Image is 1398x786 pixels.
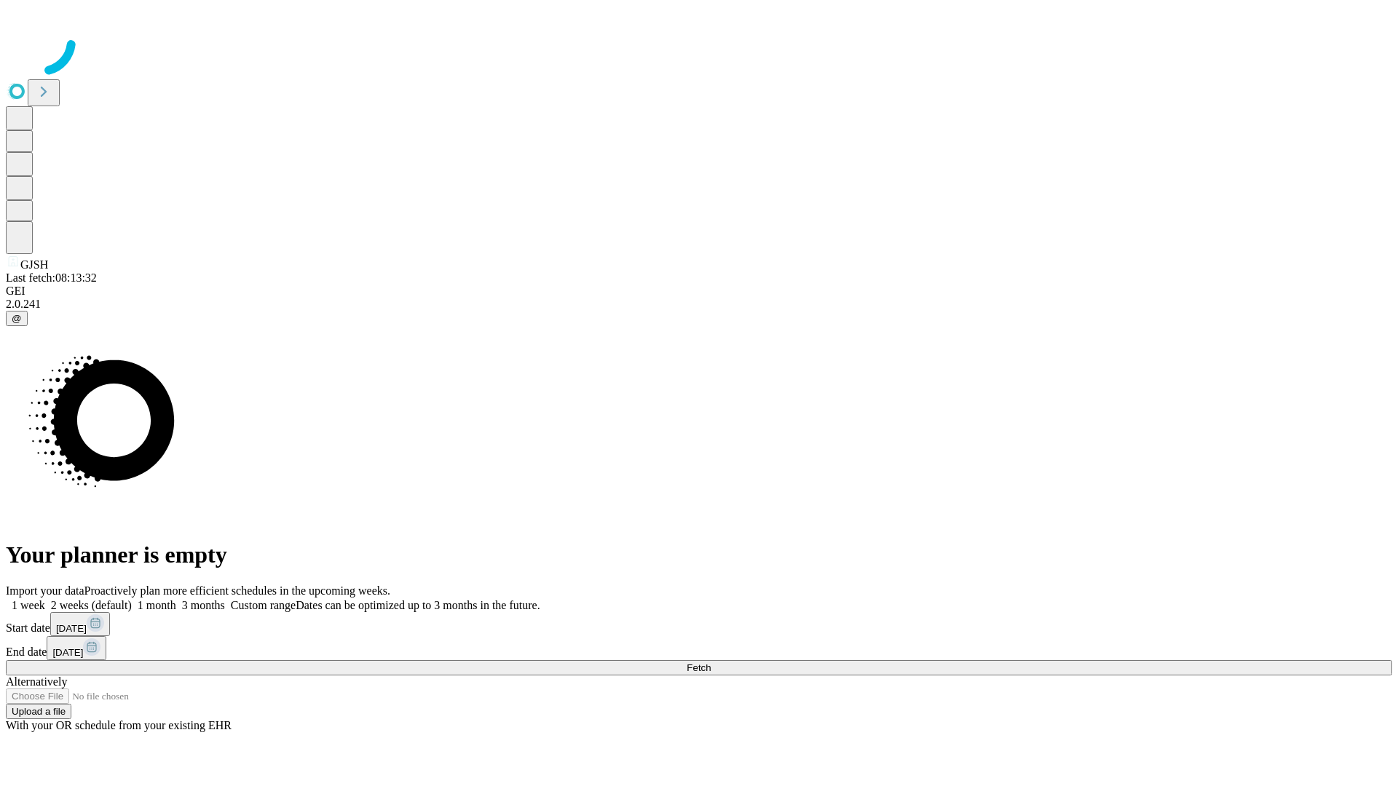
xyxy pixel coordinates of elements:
[50,612,110,636] button: [DATE]
[6,704,71,719] button: Upload a file
[20,258,48,271] span: GJSH
[84,584,390,597] span: Proactively plan more efficient schedules in the upcoming weeks.
[6,675,67,688] span: Alternatively
[56,623,87,634] span: [DATE]
[6,636,1392,660] div: End date
[6,311,28,326] button: @
[6,719,232,731] span: With your OR schedule from your existing EHR
[52,647,83,658] span: [DATE]
[12,599,45,611] span: 1 week
[182,599,225,611] span: 3 months
[51,599,132,611] span: 2 weeks (default)
[6,271,97,284] span: Last fetch: 08:13:32
[47,636,106,660] button: [DATE]
[6,660,1392,675] button: Fetch
[296,599,540,611] span: Dates can be optimized up to 3 months in the future.
[6,285,1392,298] div: GEI
[6,541,1392,568] h1: Your planner is empty
[687,662,711,673] span: Fetch
[6,298,1392,311] div: 2.0.241
[138,599,176,611] span: 1 month
[231,599,296,611] span: Custom range
[12,313,22,324] span: @
[6,584,84,597] span: Import your data
[6,612,1392,636] div: Start date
